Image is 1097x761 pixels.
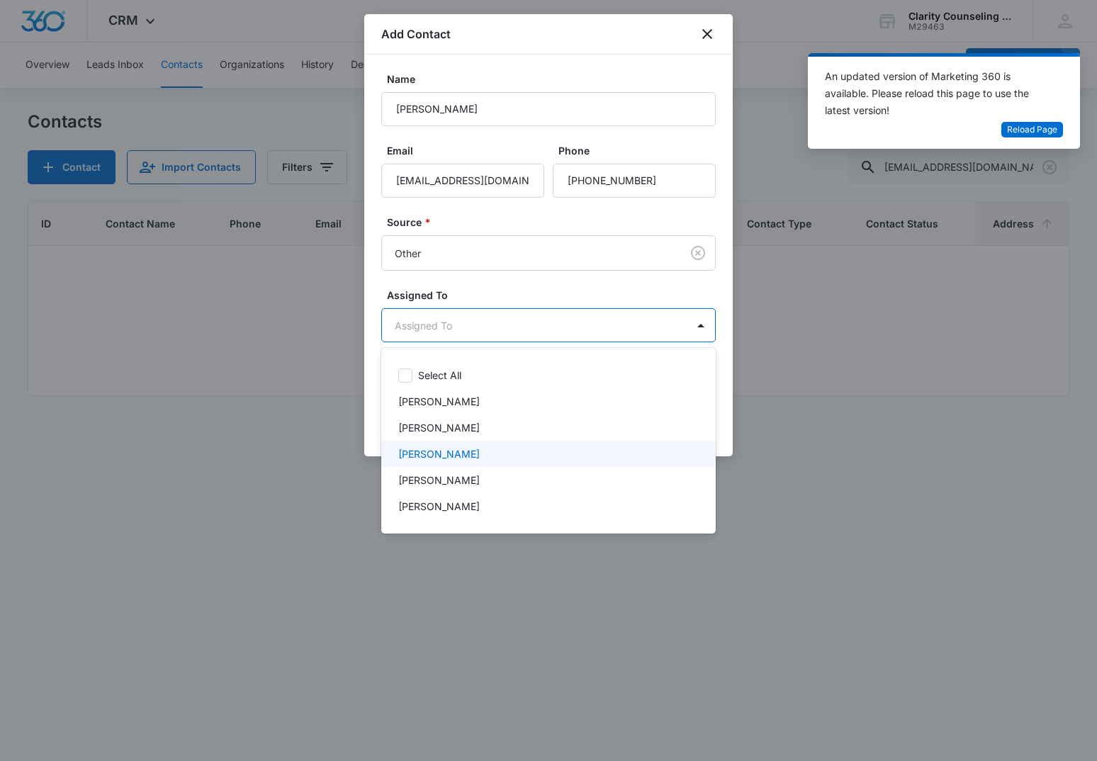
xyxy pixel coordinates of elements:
span: Reload Page [1007,123,1057,137]
p: [PERSON_NAME] [398,394,480,409]
p: [PERSON_NAME] [398,473,480,487]
p: [PERSON_NAME] [398,420,480,435]
p: [PERSON_NAME] [398,499,480,514]
div: An updated version of Marketing 360 is available. Please reload this page to use the latest version! [825,68,1046,119]
p: Select All [418,368,461,383]
p: [PERSON_NAME] [398,446,480,461]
